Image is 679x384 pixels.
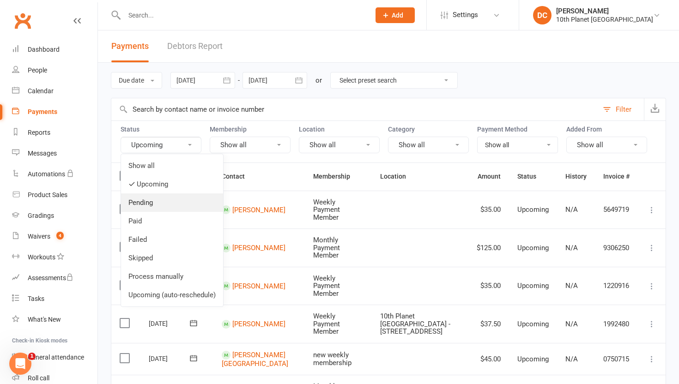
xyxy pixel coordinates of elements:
a: Waivers 4 [12,226,97,247]
span: Add [392,12,403,19]
div: Calendar [28,87,54,95]
div: DC [533,6,552,24]
a: [PERSON_NAME] [232,244,285,252]
span: Upcoming [517,282,549,290]
span: Upcoming [517,244,549,252]
th: Contact [213,163,305,190]
a: Messages [12,143,97,164]
label: Added From [566,126,647,133]
a: Upcoming [121,175,223,193]
a: Debtors Report [167,30,223,62]
td: 0750715 [595,343,638,375]
div: [PERSON_NAME] [556,7,653,15]
a: Paid [121,212,223,230]
a: Reports [12,122,97,143]
span: Weekly Payment Member [313,198,340,222]
span: Payments [111,41,149,51]
span: new weekly membership [313,351,352,367]
a: Clubworx [11,9,34,32]
a: Product Sales [12,185,97,205]
th: Location [372,163,468,190]
div: Assessments [28,274,73,282]
a: What's New [12,309,97,330]
span: Upcoming [517,320,549,328]
a: [PERSON_NAME] [232,205,285,214]
input: Search... [121,9,364,22]
button: Add [376,7,415,23]
td: 9306250 [595,228,638,267]
button: Show all [299,137,380,153]
label: Status [121,126,201,133]
div: Payments [28,108,57,115]
th: Amount [468,163,509,190]
div: Tasks [28,295,44,302]
a: General attendance kiosk mode [12,347,97,368]
div: Product Sales [28,191,67,198]
th: Invoice # [595,163,638,190]
a: [PERSON_NAME] [232,320,285,328]
span: N/A [565,205,578,214]
button: Show all [210,137,291,153]
span: Upcoming [517,355,549,363]
div: Roll call [28,374,49,382]
label: Location [299,126,380,133]
div: People [28,66,47,74]
td: 5649719 [595,191,638,229]
a: Upcoming (auto-reschedule) [121,286,223,304]
input: Search by contact name or invoice number [111,98,598,120]
a: Show all [121,156,223,175]
a: Gradings [12,205,97,226]
label: Payment Method [477,126,558,133]
th: Status [509,163,557,190]
th: History [557,163,595,190]
button: Upcoming [121,137,201,153]
div: Dashboard [28,46,60,53]
div: [DATE] [149,316,191,330]
th: Membership [305,163,372,190]
a: Skipped [121,249,223,267]
a: [PERSON_NAME] [232,282,285,290]
a: Assessments [12,268,97,288]
td: $35.00 [468,191,509,229]
span: Weekly Payment Member [313,312,340,336]
span: Weekly Payment Member [313,274,340,298]
div: or [315,75,322,86]
a: Payments [12,102,97,122]
a: Failed [121,230,223,249]
span: 4 [56,232,64,240]
span: N/A [565,355,578,363]
a: [PERSON_NAME][GEOGRAPHIC_DATA] [222,351,288,368]
button: Payments [111,30,149,62]
label: Membership [210,126,291,133]
div: Gradings [28,212,54,219]
div: Waivers [28,233,50,240]
span: Monthly Payment Member [313,236,340,259]
td: $37.50 [468,305,509,343]
td: $35.00 [468,267,509,305]
div: Automations [28,170,65,178]
div: Filter [616,104,631,115]
span: N/A [565,320,578,328]
div: Workouts [28,253,55,261]
span: 1 [28,353,36,360]
div: Reports [28,129,50,136]
label: Category [388,126,469,133]
button: Show all [388,137,469,153]
span: Upcoming [517,205,549,214]
td: 1220916 [595,267,638,305]
div: Messages [28,150,57,157]
a: Workouts [12,247,97,268]
button: Due date [111,72,162,89]
td: $45.00 [468,343,509,375]
a: Tasks [12,288,97,309]
span: Settings [453,5,478,25]
td: 1992480 [595,305,638,343]
td: $125.00 [468,228,509,267]
a: Automations [12,164,97,185]
button: Show all [566,137,647,153]
a: People [12,60,97,81]
span: N/A [565,244,578,252]
button: Filter [598,98,644,120]
a: Calendar [12,81,97,102]
span: N/A [565,282,578,290]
